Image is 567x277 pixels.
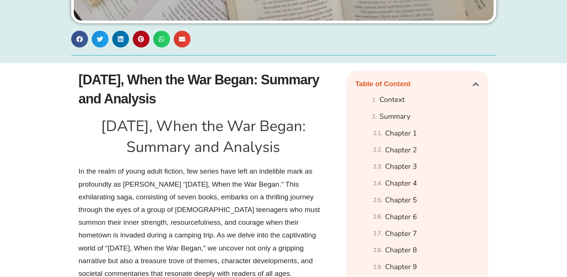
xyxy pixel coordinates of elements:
[379,110,410,123] a: Summary
[385,144,417,157] a: Chapter 2
[385,211,417,224] a: Chapter 6
[385,194,417,207] a: Chapter 5
[71,31,88,47] div: Share on facebook
[443,193,567,277] iframe: Chat Widget
[385,244,417,257] a: Chapter 8
[153,31,170,47] div: Share on whatsapp
[379,93,405,106] a: Context
[92,31,108,47] div: Share on twitter
[133,31,149,47] div: Share on pinterest
[385,160,417,173] a: Chapter 3
[473,81,479,88] div: Close table of contents
[385,127,417,140] a: Chapter 1
[355,80,473,88] h4: Table of Content
[385,261,417,274] a: Chapter 9
[79,116,328,158] h1: [DATE], When the War Began: Summary and Analysis
[79,71,338,108] h1: [DATE], When the War Began: Summary and Analysis
[112,31,129,47] div: Share on linkedin
[385,177,417,190] a: Chapter 4
[174,31,190,47] div: Share on email
[385,227,417,240] a: Chapter 7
